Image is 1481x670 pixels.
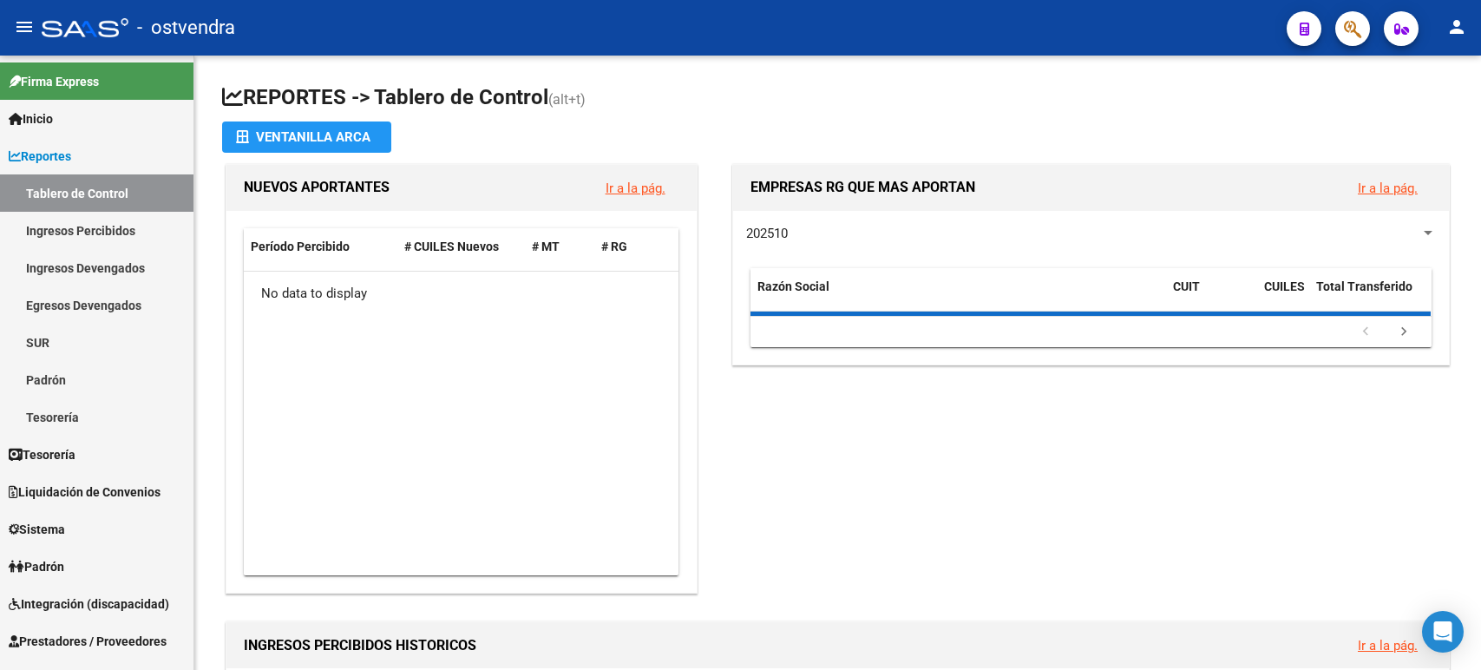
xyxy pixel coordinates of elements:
datatable-header-cell: CUIT [1166,268,1257,325]
span: # CUILES Nuevos [404,240,499,253]
span: Liquidación de Convenios [9,483,161,502]
span: (alt+t) [548,91,586,108]
button: Ir a la pág. [1344,629,1432,661]
a: go to previous page [1349,323,1382,342]
a: Ir a la pág. [1358,181,1418,196]
span: Integración (discapacidad) [9,594,169,614]
datatable-header-cell: Período Percibido [244,228,397,266]
span: Sistema [9,520,65,539]
div: No data to display [244,272,678,315]
datatable-header-cell: CUILES [1257,268,1309,325]
span: Reportes [9,147,71,166]
span: Padrón [9,557,64,576]
mat-icon: menu [14,16,35,37]
span: EMPRESAS RG QUE MAS APORTAN [750,179,975,195]
datatable-header-cell: # MT [525,228,594,266]
span: CUILES [1264,279,1305,293]
span: Firma Express [9,72,99,91]
button: Ir a la pág. [1344,172,1432,204]
datatable-header-cell: # CUILES Nuevos [397,228,525,266]
h1: REPORTES -> Tablero de Control [222,83,1453,114]
span: Inicio [9,109,53,128]
span: INGRESOS PERCIBIDOS HISTORICOS [244,637,476,654]
span: Razón Social [757,279,829,293]
span: Período Percibido [251,240,350,253]
div: Ventanilla ARCA [236,122,377,153]
button: Ir a la pág. [592,172,679,204]
span: # RG [601,240,627,253]
a: Ir a la pág. [1358,638,1418,654]
span: NUEVOS APORTANTES [244,179,390,195]
datatable-header-cell: # RG [594,228,664,266]
span: Tesorería [9,445,75,464]
span: CUIT [1173,279,1200,293]
mat-icon: person [1446,16,1467,37]
datatable-header-cell: Total Transferido [1309,268,1431,325]
span: Prestadores / Proveedores [9,632,167,651]
button: Ventanilla ARCA [222,122,391,153]
span: Total Transferido [1316,279,1412,293]
span: - ostvendra [137,9,235,47]
span: 202510 [746,226,788,241]
a: Ir a la pág. [606,181,665,196]
span: # MT [532,240,560,253]
div: Open Intercom Messenger [1422,611,1464,653]
a: go to next page [1387,323,1420,342]
datatable-header-cell: Razón Social [750,268,1166,325]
